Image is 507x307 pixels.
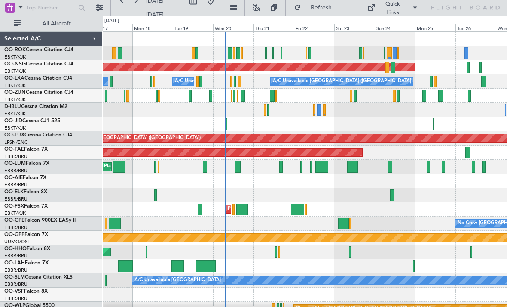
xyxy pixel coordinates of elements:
a: OO-NSGCessna Citation CJ4 [4,62,73,67]
span: Refresh [303,5,339,11]
a: EBKT/KJK [4,82,26,89]
a: OO-ELKFalcon 8X [4,189,47,195]
span: OO-GPE [4,218,24,223]
div: Mon 25 [415,24,455,31]
a: UUMO/OSF [4,239,30,245]
a: EBBR/BRU [4,167,27,174]
span: OO-ZUN [4,90,26,95]
span: D-IBLU [4,104,21,109]
div: Mon 18 [132,24,173,31]
a: EBBR/BRU [4,281,27,288]
div: Tue 26 [455,24,496,31]
a: OO-GPPFalcon 7X [4,232,48,237]
a: OO-FSXFalcon 7X [4,204,48,209]
div: A/C Unavailable [GEOGRAPHIC_DATA] [134,274,221,287]
span: OO-VSF [4,289,24,294]
button: All Aircraft [9,17,93,31]
a: EBKT/KJK [4,96,26,103]
span: OO-AIE [4,175,23,180]
a: EBBR/BRU [4,253,27,259]
a: EBBR/BRU [4,182,27,188]
div: Planned Maint [GEOGRAPHIC_DATA] ([GEOGRAPHIC_DATA]) [65,132,201,145]
a: OO-JIDCessna CJ1 525 [4,118,60,124]
div: Sat 23 [334,24,375,31]
div: Thu 21 [253,24,294,31]
a: OO-LAHFalcon 7X [4,260,49,266]
span: OO-FSX [4,204,24,209]
span: OO-JID [4,118,22,124]
a: EBBR/BRU [4,153,27,160]
input: Trip Number [26,1,76,14]
div: A/C Unavailable [GEOGRAPHIC_DATA] ([GEOGRAPHIC_DATA] National) [273,75,433,88]
a: EBKT/KJK [4,111,26,117]
div: Fri 22 [294,24,334,31]
a: OO-LUMFalcon 7X [4,161,49,166]
div: Wed 20 [213,24,253,31]
span: OO-LXA [4,76,24,81]
span: OO-HHO [4,246,27,251]
a: EBKT/KJK [4,68,26,74]
button: Quick Links [363,1,422,15]
a: OO-HHOFalcon 8X [4,246,50,251]
span: All Aircraft [22,21,91,27]
a: OO-VSFFalcon 8X [4,289,48,294]
span: OO-FAE [4,147,24,152]
span: OO-SLM [4,275,25,280]
div: Sun 24 [375,24,415,31]
a: OO-FAEFalcon 7X [4,147,48,152]
a: LFSN/ENC [4,139,28,146]
span: OO-LUX [4,133,24,138]
a: OO-LUXCessna Citation CJ4 [4,133,72,138]
div: [DATE] [104,17,119,25]
div: Sun 17 [92,24,132,31]
a: EBKT/KJK [4,125,26,131]
a: EBBR/BRU [4,196,27,202]
a: OO-ZUNCessna Citation CJ4 [4,90,73,95]
button: Refresh [290,1,342,15]
div: Planned Maint [GEOGRAPHIC_DATA] ([GEOGRAPHIC_DATA] National) [104,160,260,173]
span: OO-ROK [4,47,26,53]
span: OO-NSG [4,62,26,67]
a: OO-AIEFalcon 7X [4,175,46,180]
a: OO-SLMCessna Citation XLS [4,275,73,280]
div: Planned Maint Kortrijk-[GEOGRAPHIC_DATA] [228,203,328,216]
span: OO-LUM [4,161,26,166]
a: EBKT/KJK [4,210,26,217]
a: EBBR/BRU [4,295,27,302]
a: D-IBLUCessna Citation M2 [4,104,67,109]
a: OO-LXACessna Citation CJ4 [4,76,72,81]
a: OO-GPEFalcon 900EX EASy II [4,218,76,223]
a: OO-ROKCessna Citation CJ4 [4,47,73,53]
span: OO-ELK [4,189,24,195]
span: OO-LAH [4,260,25,266]
a: EBBR/BRU [4,267,27,273]
a: EBKT/KJK [4,54,26,60]
div: A/C Unavailable [GEOGRAPHIC_DATA] ([GEOGRAPHIC_DATA] National) [175,75,335,88]
div: Tue 19 [173,24,213,31]
span: OO-GPP [4,232,24,237]
a: EBBR/BRU [4,224,27,231]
